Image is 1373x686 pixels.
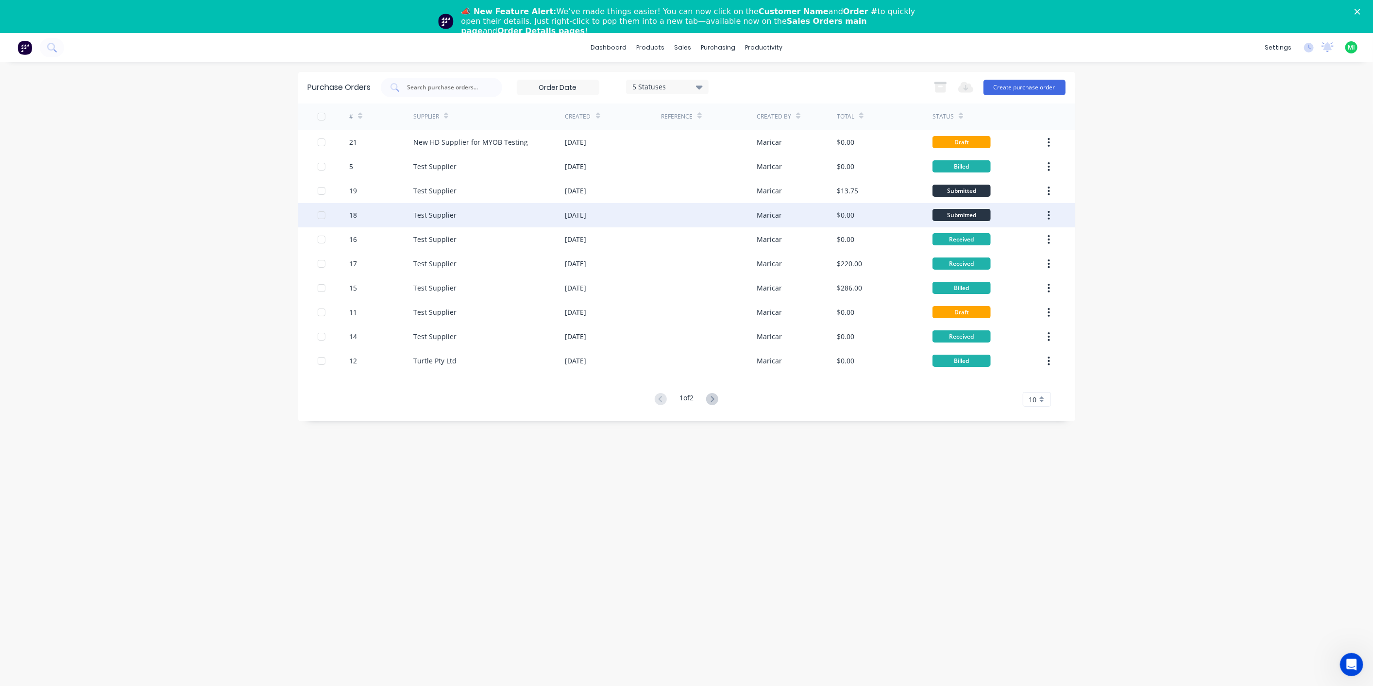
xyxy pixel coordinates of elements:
[461,7,920,36] div: We’ve made things easier! You can now click on the and to quickly open their details. Just right-...
[932,355,991,367] div: Billed
[757,137,782,147] div: Maricar
[932,136,991,148] div: Draft
[497,26,585,35] b: Order Details pages
[837,283,862,293] div: $286.00
[837,161,854,171] div: $0.00
[461,17,867,35] b: Sales Orders main page
[349,258,357,269] div: 17
[565,210,587,220] div: [DATE]
[413,210,457,220] div: Test Supplier
[413,161,457,171] div: Test Supplier
[349,112,353,121] div: #
[837,210,854,220] div: $0.00
[669,40,696,55] div: sales
[757,234,782,244] div: Maricar
[757,356,782,366] div: Maricar
[740,40,787,55] div: productivity
[565,331,587,342] div: [DATE]
[517,80,599,95] input: Order Date
[661,112,693,121] div: Reference
[1260,40,1296,55] div: settings
[932,209,991,221] div: Submitted
[413,307,457,317] div: Test Supplier
[837,331,854,342] div: $0.00
[349,283,357,293] div: 15
[932,233,991,245] div: Received
[565,307,587,317] div: [DATE]
[308,82,371,93] div: Purchase Orders
[759,7,829,16] b: Customer Name
[837,137,854,147] div: $0.00
[757,161,782,171] div: Maricar
[413,186,457,196] div: Test Supplier
[1348,43,1355,52] span: MI
[679,393,694,407] div: 1 of 2
[757,331,782,342] div: Maricar
[696,40,740,55] div: purchasing
[1029,394,1037,405] span: 10
[565,234,587,244] div: [DATE]
[1355,9,1364,15] div: Close
[413,234,457,244] div: Test Supplier
[983,80,1066,95] button: Create purchase order
[349,234,357,244] div: 16
[932,160,991,172] div: Billed
[932,185,991,197] div: Submitted
[413,283,457,293] div: Test Supplier
[932,257,991,270] div: Received
[407,83,487,92] input: Search purchase orders...
[757,112,791,121] div: Created By
[932,282,991,294] div: Billed
[837,356,854,366] div: $0.00
[565,283,587,293] div: [DATE]
[349,137,357,147] div: 21
[565,112,591,121] div: Created
[349,161,353,171] div: 5
[413,331,457,342] div: Test Supplier
[632,82,702,92] div: 5 Statuses
[349,307,357,317] div: 11
[843,7,878,16] b: Order #
[349,210,357,220] div: 18
[565,258,587,269] div: [DATE]
[565,356,587,366] div: [DATE]
[837,258,862,269] div: $220.00
[837,186,858,196] div: $13.75
[757,283,782,293] div: Maricar
[349,356,357,366] div: 12
[932,330,991,343] div: Received
[461,7,557,16] b: 📣 New Feature Alert:
[565,137,587,147] div: [DATE]
[837,112,854,121] div: Total
[349,186,357,196] div: 19
[349,331,357,342] div: 14
[837,307,854,317] div: $0.00
[17,40,32,55] img: Factory
[413,356,457,366] div: Turtle Pty Ltd
[837,234,854,244] div: $0.00
[631,40,669,55] div: products
[413,258,457,269] div: Test Supplier
[413,137,528,147] div: New HD Supplier for MYOB Testing
[757,307,782,317] div: Maricar
[757,186,782,196] div: Maricar
[757,258,782,269] div: Maricar
[586,40,631,55] a: dashboard
[932,306,991,318] div: Draft
[413,112,439,121] div: Supplier
[438,14,454,29] img: Profile image for Team
[565,186,587,196] div: [DATE]
[565,161,587,171] div: [DATE]
[757,210,782,220] div: Maricar
[932,112,954,121] div: Status
[1340,653,1363,676] iframe: Intercom live chat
